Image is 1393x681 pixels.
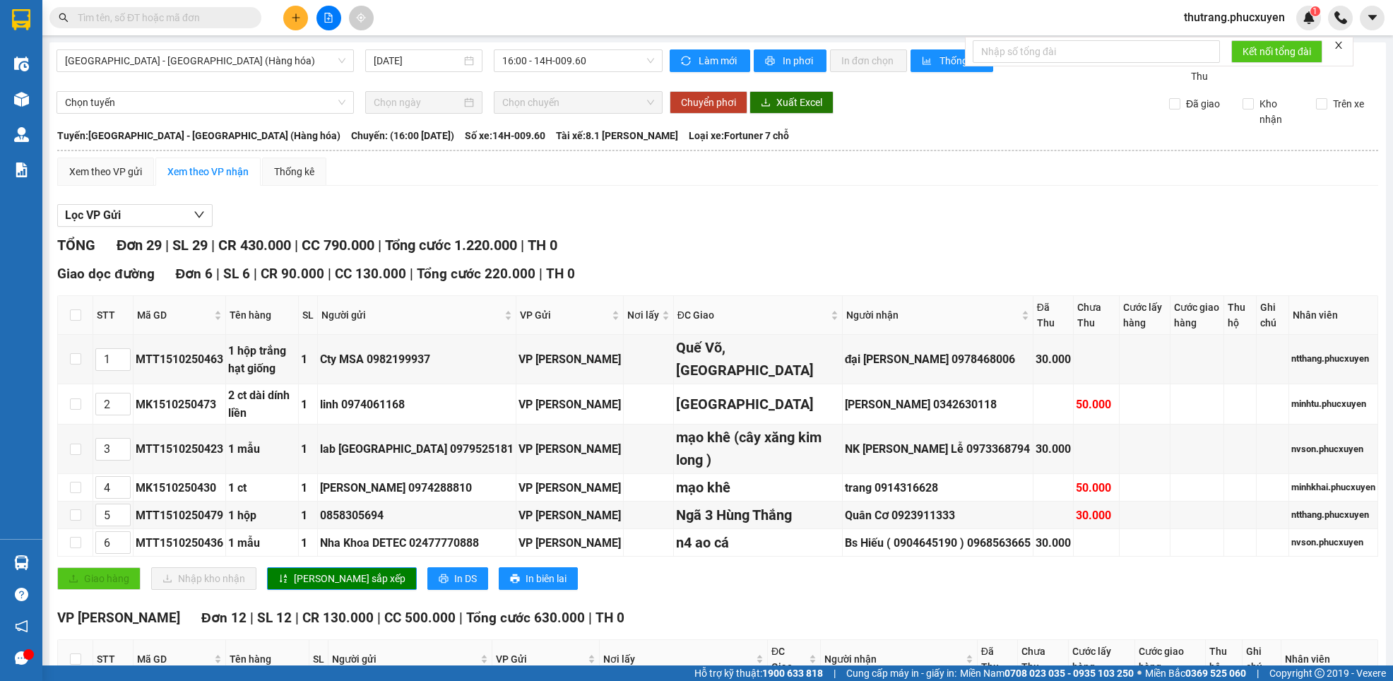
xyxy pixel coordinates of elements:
span: printer [510,574,520,585]
td: MK1510250430 [134,474,226,502]
span: printer [765,56,777,67]
div: nvson.phucxuyen [1291,442,1375,456]
th: Ghi chú [1243,640,1281,679]
div: 50.000 [1076,396,1117,413]
button: downloadNhập kho nhận [151,567,256,590]
div: 50.000 [1076,479,1117,497]
strong: 0708 023 035 - 0935 103 250 [1004,668,1134,679]
span: copyright [1315,668,1324,678]
span: | [459,610,463,626]
input: Chọn ngày [374,95,461,110]
th: Cước giao hàng [1135,640,1206,679]
span: Tài xế: 8.1 [PERSON_NAME] [556,128,678,143]
span: Hà Nội - Hạ Long (Hàng hóa) [65,50,345,71]
span: CC 130.000 [335,266,406,282]
span: 16:00 - 14H-009.60 [502,50,654,71]
span: thutrang.phucxuyen [1173,8,1296,26]
span: | [328,266,331,282]
div: minhkhai.phucxuyen [1291,480,1375,495]
th: Thu hộ [1224,296,1256,335]
span: SL 12 [257,610,292,626]
button: sort-ascending[PERSON_NAME] sắp xếp [267,567,417,590]
span: search [59,13,69,23]
th: Cước giao hàng [1170,296,1225,335]
span: Người nhận [846,307,1019,323]
img: warehouse-icon [14,92,29,107]
span: Chọn chuyến [502,92,654,113]
span: Cung cấp máy in - giấy in: [846,665,956,681]
div: 1 mẫu [228,440,296,458]
th: Chưa Thu [1074,296,1120,335]
span: Miền Nam [960,665,1134,681]
span: TH 0 [546,266,575,282]
td: MTT1510250423 [134,425,226,474]
span: Người nhận [824,651,963,667]
div: 1 ct [228,479,296,497]
button: aim [349,6,374,30]
span: ⚪️ [1137,670,1142,676]
td: VP Dương Đình Nghệ [516,335,624,384]
img: warehouse-icon [14,555,29,570]
div: 1 [301,440,315,458]
span: TH 0 [528,237,557,254]
div: 1 hộp trắng hạt giống [228,342,296,377]
span: | [165,237,169,254]
div: trang 0914316628 [845,479,1031,497]
span: TỔNG [57,237,95,254]
td: MK1510250473 [134,384,226,425]
div: NK [PERSON_NAME] Lễ 0973368794 [845,440,1031,458]
th: SL [309,640,328,679]
span: CR 90.000 [261,266,324,282]
th: SL [299,296,318,335]
div: MTT1510250479 [136,507,223,524]
span: | [250,610,254,626]
div: 1 mẫu [228,534,296,552]
div: Cty MSA 0982199937 [320,350,514,368]
strong: 1900 633 818 [762,668,823,679]
th: Đã Thu [978,640,1018,679]
div: Xem theo VP nhận [167,164,249,179]
span: Trên xe [1327,96,1370,112]
span: | [295,237,298,254]
div: ntthang.phucxuyen [1291,508,1375,522]
th: Cước lấy hàng [1120,296,1170,335]
input: Tìm tên, số ĐT hoặc mã đơn [78,10,244,25]
span: down [194,209,205,220]
th: Ghi chú [1257,296,1289,335]
td: VP Dương Đình Nghệ [516,529,624,557]
div: VP [PERSON_NAME] [518,350,621,368]
div: [PERSON_NAME] 0974288810 [320,479,514,497]
span: sort-ascending [278,574,288,585]
span: VP Gửi [496,651,585,667]
span: message [15,651,28,665]
div: mạo khê [676,477,840,499]
span: | [378,237,381,254]
div: 30.000 [1036,350,1071,368]
img: warehouse-icon [14,57,29,71]
div: 1 [301,396,315,413]
span: Kho nhận [1254,96,1305,127]
div: [GEOGRAPHIC_DATA] [676,393,840,415]
span: Giao dọc đường [57,266,155,282]
th: Đã Thu [1033,296,1074,335]
span: bar-chart [922,56,934,67]
img: phone-icon [1334,11,1347,24]
div: 30.000 [1076,507,1117,524]
div: MK1510250430 [136,479,223,497]
strong: 0369 525 060 [1185,668,1246,679]
span: | [377,610,381,626]
span: file-add [324,13,333,23]
span: aim [356,13,366,23]
div: ntthang.phucxuyen [1291,352,1375,366]
div: MTT1510250436 [136,534,223,552]
span: Xuất Excel [776,95,822,110]
span: Lọc VP Gửi [65,206,121,224]
span: In DS [454,571,477,586]
span: | [211,237,215,254]
span: Chuyến: (16:00 [DATE]) [351,128,454,143]
span: In phơi [783,53,815,69]
div: [PERSON_NAME] 0342630118 [845,396,1031,413]
span: Chọn tuyến [65,92,345,113]
div: 1 hộp [228,507,296,524]
span: Nơi lấy [603,651,753,667]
